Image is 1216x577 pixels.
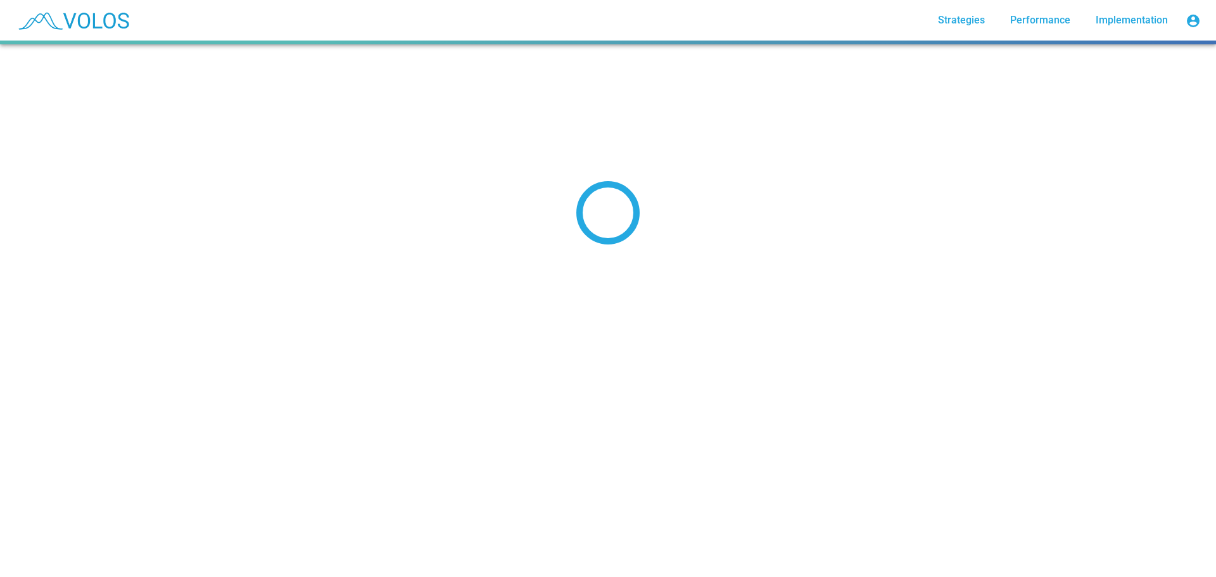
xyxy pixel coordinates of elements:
[1186,13,1201,29] mat-icon: account_circle
[1096,14,1168,26] span: Implementation
[1000,9,1080,32] a: Performance
[1010,14,1070,26] span: Performance
[928,9,995,32] a: Strategies
[1086,9,1178,32] a: Implementation
[10,4,136,36] img: blue_transparent.png
[938,14,985,26] span: Strategies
